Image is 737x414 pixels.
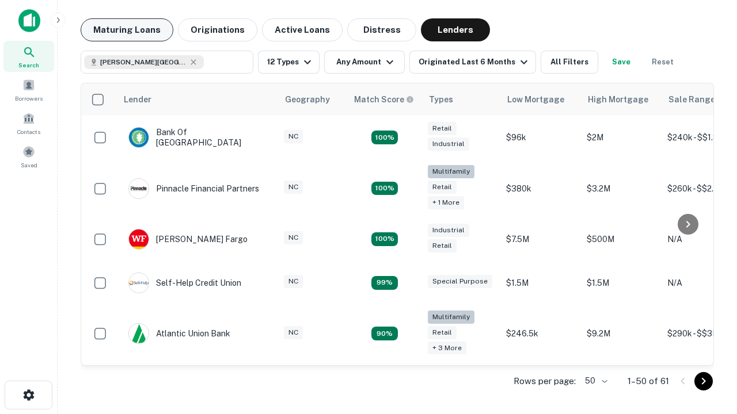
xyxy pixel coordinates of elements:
[603,51,640,74] button: Save your search to get updates of matches that match your search criteria.
[644,51,681,74] button: Reset
[15,94,43,103] span: Borrowers
[129,324,149,343] img: picture
[581,159,662,217] td: $3.2M
[500,261,581,305] td: $1.5M
[3,108,54,139] a: Contacts
[284,130,303,143] div: NC
[371,276,398,290] div: Matching Properties: 11, hasApolloMatch: undefined
[581,305,662,363] td: $9.2M
[580,373,609,389] div: 50
[18,60,39,70] span: Search
[81,18,173,41] button: Maturing Loans
[178,18,257,41] button: Originations
[284,275,303,288] div: NC
[419,55,531,69] div: Originated Last 6 Months
[262,18,343,41] button: Active Loans
[117,83,278,116] th: Lender
[284,181,303,194] div: NC
[371,232,398,246] div: Matching Properties: 14, hasApolloMatch: undefined
[500,217,581,261] td: $7.5M
[129,179,149,198] img: picture
[128,229,248,250] div: [PERSON_NAME] Fargo
[694,372,713,390] button: Go to next page
[258,51,320,74] button: 12 Types
[428,239,457,252] div: Retail
[129,273,149,293] img: picture
[428,326,457,339] div: Retail
[428,165,474,178] div: Multifamily
[588,93,648,106] div: High Mortgage
[628,374,669,388] p: 1–50 of 61
[514,374,576,388] p: Rows per page:
[278,83,347,116] th: Geography
[428,275,492,288] div: Special Purpose
[18,9,40,32] img: capitalize-icon.png
[500,83,581,116] th: Low Mortgage
[409,51,536,74] button: Originated Last 6 Months
[128,273,241,293] div: Self-help Credit Union
[428,224,469,237] div: Industrial
[500,116,581,159] td: $96k
[581,261,662,305] td: $1.5M
[421,18,490,41] button: Lenders
[541,51,598,74] button: All Filters
[100,57,187,67] span: [PERSON_NAME][GEOGRAPHIC_DATA], [GEOGRAPHIC_DATA]
[507,93,564,106] div: Low Mortgage
[17,127,40,136] span: Contacts
[371,131,398,144] div: Matching Properties: 15, hasApolloMatch: undefined
[128,127,267,148] div: Bank Of [GEOGRAPHIC_DATA]
[3,41,54,72] a: Search
[3,74,54,105] a: Borrowers
[428,137,469,151] div: Industrial
[284,231,303,244] div: NC
[428,181,457,194] div: Retail
[128,323,230,344] div: Atlantic Union Bank
[21,160,37,170] span: Saved
[129,229,149,249] img: picture
[428,310,474,324] div: Multifamily
[500,305,581,363] td: $246.5k
[371,182,398,195] div: Matching Properties: 20, hasApolloMatch: undefined
[128,178,259,199] div: Pinnacle Financial Partners
[284,326,303,339] div: NC
[354,93,412,106] h6: Match Score
[124,93,151,106] div: Lender
[371,327,398,340] div: Matching Properties: 10, hasApolloMatch: undefined
[129,128,149,147] img: picture
[347,83,422,116] th: Capitalize uses an advanced AI algorithm to match your search with the best lender. The match sco...
[581,217,662,261] td: $500M
[679,285,737,340] iframe: Chat Widget
[354,93,414,106] div: Capitalize uses an advanced AI algorithm to match your search with the best lender. The match sco...
[324,51,405,74] button: Any Amount
[428,342,466,355] div: + 3 more
[347,18,416,41] button: Distress
[428,196,464,209] div: + 1 more
[3,141,54,172] a: Saved
[500,159,581,217] td: $380k
[285,93,330,106] div: Geography
[581,83,662,116] th: High Mortgage
[429,93,453,106] div: Types
[428,122,457,135] div: Retail
[422,83,500,116] th: Types
[581,116,662,159] td: $2M
[668,93,715,106] div: Sale Range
